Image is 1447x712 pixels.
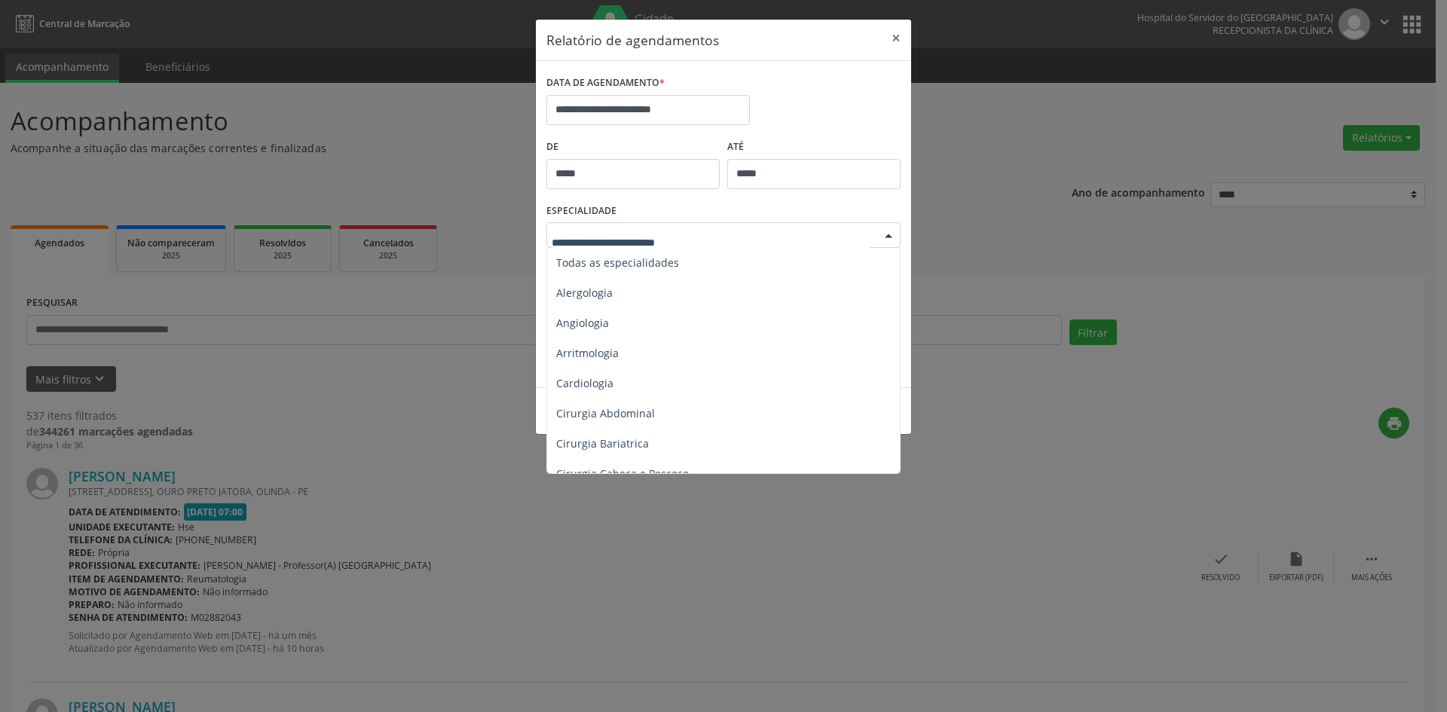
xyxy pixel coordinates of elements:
span: Angiologia [556,316,609,330]
span: Cirurgia Bariatrica [556,436,649,451]
span: Todas as especialidades [556,255,679,270]
span: Cirurgia Cabeça e Pescoço [556,466,689,481]
label: De [546,136,720,159]
span: Alergologia [556,286,613,300]
button: Close [881,20,911,57]
h5: Relatório de agendamentos [546,30,719,50]
label: DATA DE AGENDAMENTO [546,72,665,95]
span: Cirurgia Abdominal [556,406,655,420]
label: ATÉ [727,136,901,159]
span: Cardiologia [556,376,613,390]
label: ESPECIALIDADE [546,200,616,223]
span: Arritmologia [556,346,619,360]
